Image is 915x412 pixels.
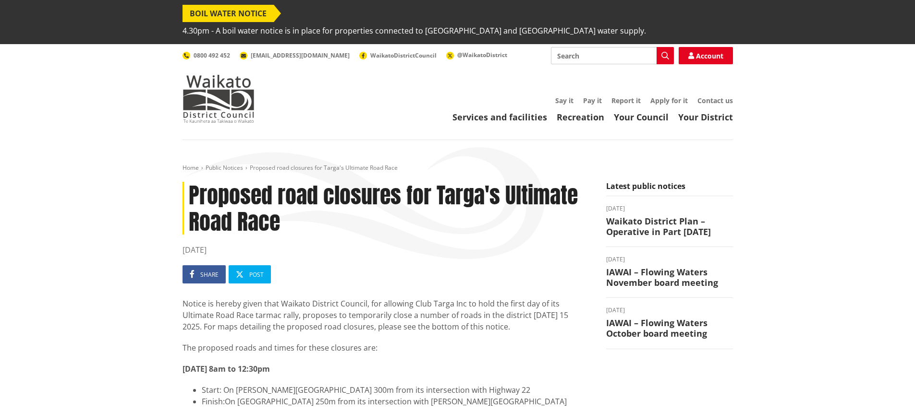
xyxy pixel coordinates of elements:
span: BOIL WATER NOTICE [183,5,274,22]
span: Post [249,271,264,279]
h5: Latest public notices [606,182,733,196]
a: Your Council [614,111,669,123]
time: [DATE] [606,257,733,262]
a: [DATE] IAWAI – Flowing Waters November board meeting [606,257,733,288]
strong: [DATE] 8am to 12:30pm [183,364,270,374]
a: [EMAIL_ADDRESS][DOMAIN_NAME] [240,51,350,59]
a: Account [679,47,733,64]
time: [DATE] [606,307,733,313]
a: Apply for it [650,96,688,105]
span: [EMAIL_ADDRESS][DOMAIN_NAME] [251,51,350,59]
h3: IAWAI – Flowing Waters November board meeting [606,267,733,288]
a: Pay it [583,96,602,105]
a: [DATE] IAWAI – Flowing Waters October board meeting [606,307,733,339]
span: Proposed road closures for Targa's Ultimate Road Race [250,164,398,172]
a: Recreation [557,111,604,123]
h3: IAWAI – Flowing Waters October board meeting [606,318,733,339]
p: Notice is hereby given that Waikato District Council, for allowing Club Targa Inc to hold the fir... [183,298,592,332]
span: On [GEOGRAPHIC_DATA] 250m from its intersection with [PERSON_NAME][GEOGRAPHIC_DATA] [225,396,567,407]
time: [DATE] [606,206,733,212]
a: Contact us [697,96,733,105]
span: 4.30pm - A boil water notice is in place for properties connected to [GEOGRAPHIC_DATA] and [GEOGR... [183,22,646,39]
a: Your District [678,111,733,123]
a: [DATE] Waikato District Plan – Operative in Part [DATE] [606,206,733,237]
p: The proposed roads and times for these closures are: [183,342,592,353]
input: Search input [551,47,674,64]
span: Start: On [PERSON_NAME][GEOGRAPHIC_DATA] 300m from its intersection with Highway 22 [202,385,530,395]
time: [DATE] [183,244,592,256]
a: 0800 492 452 [183,51,230,59]
a: Post [229,265,271,283]
span: @WaikatoDistrict [457,51,507,59]
a: Share [183,265,226,283]
a: Say it [555,96,573,105]
h1: Proposed road closures for Targa's Ultimate Road Race [183,182,592,235]
a: @WaikatoDistrict [446,51,507,59]
span: 0800 492 452 [194,51,230,59]
span: WaikatoDistrictCouncil [370,51,437,59]
span: Share [200,271,219,279]
a: WaikatoDistrictCouncil [359,51,437,59]
a: Services and facilities [452,111,547,123]
h3: Waikato District Plan – Operative in Part [DATE] [606,216,733,237]
a: Home [183,164,199,172]
a: Public Notices [206,164,243,172]
li: Finish: [202,396,592,407]
a: Report it [611,96,641,105]
img: Waikato District Council - Te Kaunihera aa Takiwaa o Waikato [183,75,255,123]
nav: breadcrumb [183,164,733,172]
